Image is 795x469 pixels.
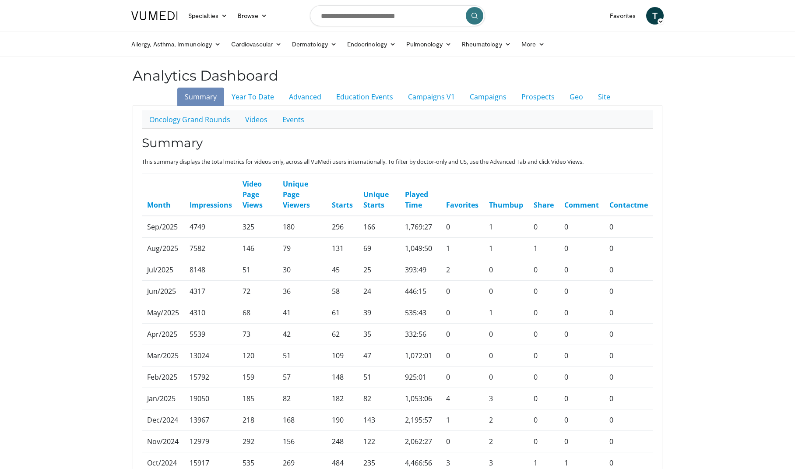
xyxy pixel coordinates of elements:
td: 218 [237,409,278,431]
td: 0 [559,409,604,431]
td: 156 [278,431,327,452]
td: 1 [441,409,484,431]
td: 0 [604,409,653,431]
td: 143 [358,409,400,431]
td: 159 [237,367,278,388]
a: Favorites [446,200,478,210]
td: 0 [604,324,653,345]
a: Unique Starts [363,190,389,210]
td: 248 [327,431,358,452]
h2: Analytics Dashboard [133,67,662,84]
td: 0 [528,367,559,388]
span: T [646,7,664,25]
td: 0 [484,281,528,302]
a: Endocrinology [342,35,401,53]
a: Education Events [329,88,401,106]
td: Aug/2025 [142,238,184,259]
td: 61 [327,302,358,324]
td: 1 [484,216,528,238]
td: 190 [327,409,358,431]
td: 62 [327,324,358,345]
td: 0 [441,367,484,388]
a: Year To Date [224,88,281,106]
td: 51 [358,367,400,388]
td: 292 [237,431,278,452]
td: 0 [604,431,653,452]
a: Impressions [190,200,232,210]
td: 393:49 [400,259,441,281]
td: 35 [358,324,400,345]
a: Browse [232,7,273,25]
td: 13024 [184,345,237,367]
td: 1 [528,238,559,259]
td: 2,062:27 [400,431,441,452]
td: 45 [327,259,358,281]
img: VuMedi Logo [131,11,178,20]
a: More [516,35,550,53]
td: 0 [559,238,604,259]
a: Share [534,200,554,210]
td: 0 [528,216,559,238]
td: 0 [559,216,604,238]
td: 51 [278,345,327,367]
td: 1,769:27 [400,216,441,238]
td: 7582 [184,238,237,259]
td: 332:56 [400,324,441,345]
td: Feb/2025 [142,367,184,388]
a: Starts [332,200,353,210]
a: Events [275,110,312,129]
td: 41 [278,302,327,324]
td: 535:43 [400,302,441,324]
td: Apr/2025 [142,324,184,345]
a: Geo [562,88,591,106]
a: Favorites [605,7,641,25]
td: 51 [237,259,278,281]
td: 0 [484,345,528,367]
td: 0 [528,345,559,367]
td: 446:15 [400,281,441,302]
td: Mar/2025 [142,345,184,367]
td: 4310 [184,302,237,324]
td: 3 [484,388,528,409]
td: 0 [604,259,653,281]
td: 296 [327,216,358,238]
td: 0 [528,388,559,409]
td: 0 [484,367,528,388]
td: 0 [604,302,653,324]
td: 0 [441,216,484,238]
td: 180 [278,216,327,238]
td: 1,049:50 [400,238,441,259]
td: 47 [358,345,400,367]
h3: Summary [142,136,653,151]
td: 25 [358,259,400,281]
td: 0 [559,345,604,367]
a: Cardiovascular [226,35,287,53]
a: Campaigns [462,88,514,106]
td: 0 [559,367,604,388]
td: 182 [327,388,358,409]
td: 4 [441,388,484,409]
a: Video Page Views [243,179,263,210]
td: 12979 [184,431,237,452]
a: Allergy, Asthma, Immunology [126,35,226,53]
a: Advanced [281,88,329,106]
td: 72 [237,281,278,302]
td: 58 [327,281,358,302]
td: 4317 [184,281,237,302]
td: 131 [327,238,358,259]
a: Rheumatology [457,35,516,53]
a: Comment [564,200,599,210]
p: This summary displays the total metrics for videos only, across all VuMedi users internationally.... [142,158,653,166]
td: Jan/2025 [142,388,184,409]
td: 1 [484,302,528,324]
td: 166 [358,216,400,238]
td: 0 [441,302,484,324]
input: Search topics, interventions [310,5,485,26]
td: 57 [278,367,327,388]
td: 0 [441,431,484,452]
td: 8148 [184,259,237,281]
td: 168 [278,409,327,431]
td: May/2025 [142,302,184,324]
td: 0 [441,345,484,367]
td: 15792 [184,367,237,388]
